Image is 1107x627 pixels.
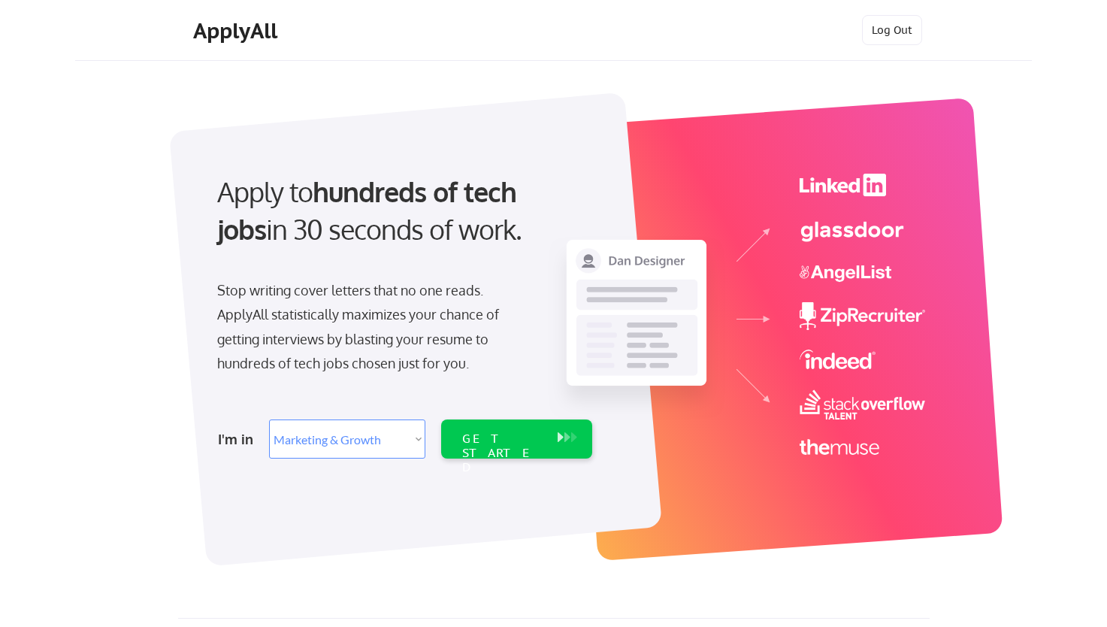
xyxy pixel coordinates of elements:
div: Stop writing cover letters that no one reads. ApplyAll statistically maximizes your chance of get... [217,278,526,376]
div: GET STARTED [462,432,543,475]
div: ApplyAll [193,18,282,44]
button: Log Out [862,15,922,45]
strong: hundreds of tech jobs [217,174,523,246]
div: Apply to in 30 seconds of work. [217,173,586,249]
div: I'm in [218,427,260,451]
